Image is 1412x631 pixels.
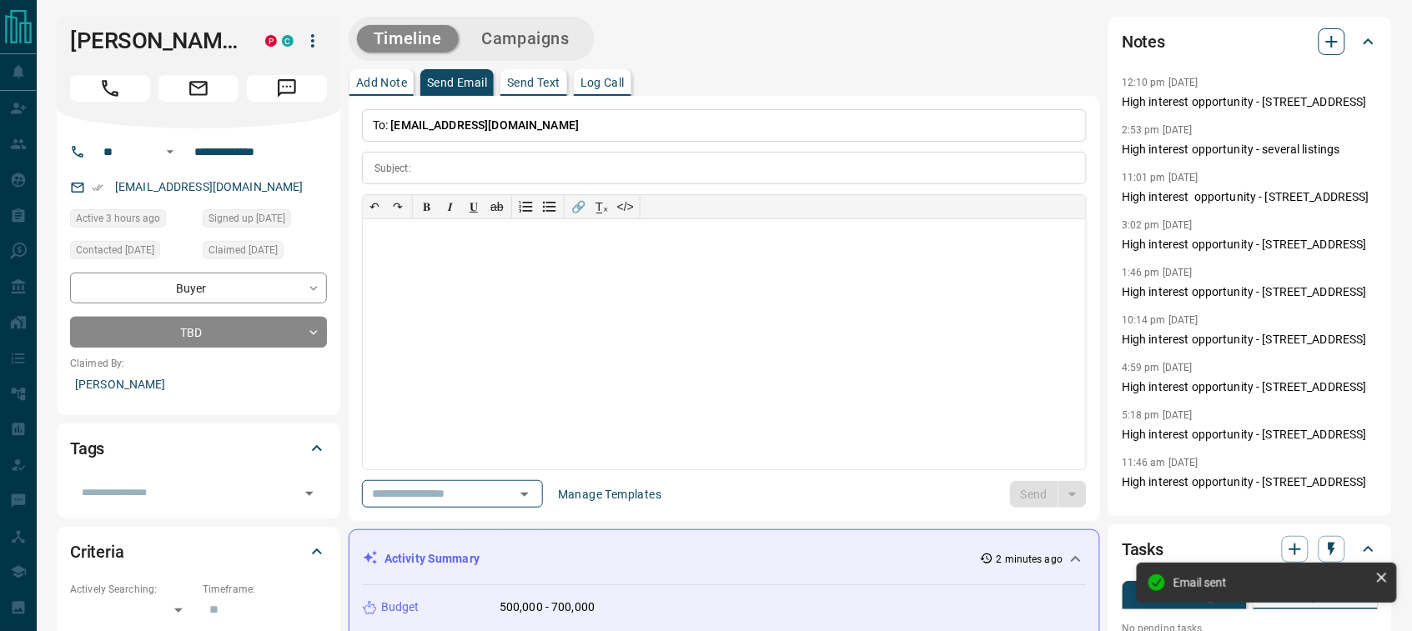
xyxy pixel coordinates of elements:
[1122,536,1163,563] h2: Tasks
[1122,331,1379,348] p: High interest opportunity - [STREET_ADDRESS]
[1122,93,1379,111] p: High interest opportunity - [STREET_ADDRESS]
[427,77,487,88] p: Send Email
[203,582,327,597] p: Timeframe:
[1122,314,1198,326] p: 10:14 pm [DATE]
[1122,378,1379,396] p: High interest opportunity - [STREET_ADDRESS]
[485,195,509,218] button: ab
[70,241,194,264] div: Fri Aug 15 2025
[115,180,304,193] a: [EMAIL_ADDRESS][DOMAIN_NAME]
[203,241,327,264] div: Wed Jan 29 2025
[70,371,327,398] p: [PERSON_NAME]
[363,543,1086,574] div: Activity Summary2 minutes ago
[70,356,327,371] p: Claimed By:
[76,242,154,258] span: Contacted [DATE]
[470,200,478,213] span: 𝐔
[507,77,560,88] p: Send Text
[76,210,160,227] span: Active 3 hours ago
[374,161,411,176] p: Subject:
[1122,219,1193,231] p: 3:02 pm [DATE]
[1122,457,1198,468] p: 11:46 am [DATE]
[209,210,285,227] span: Signed up [DATE]
[92,182,103,193] svg: Email Verified
[70,435,104,462] h2: Tags
[1122,529,1379,569] div: Tasks
[70,532,327,572] div: Criteria
[997,552,1063,567] p: 2 minutes ago
[415,195,439,218] button: 𝐁
[515,195,538,218] button: Numbered list
[1010,481,1088,508] div: split button
[70,538,124,565] h2: Criteria
[580,77,625,88] p: Log Call
[1122,409,1193,421] p: 5:18 pm [DATE]
[70,428,327,468] div: Tags
[381,598,420,616] p: Budget
[384,550,480,568] p: Activity Summary
[567,195,590,218] button: 🔗
[1122,283,1379,301] p: High interest opportunity - [STREET_ADDRESS]
[1122,504,1193,516] p: 8:29 pm [DATE]
[70,28,240,54] h1: [PERSON_NAME]
[1122,28,1165,55] h2: Notes
[158,75,239,102] span: Email
[439,195,462,218] button: 𝑰
[203,209,327,233] div: Wed Jan 29 2025
[1173,576,1369,589] div: Email sent
[1122,22,1379,62] div: Notes
[1122,141,1379,158] p: High interest opportunity - several listings
[386,195,410,218] button: ↷
[362,109,1087,142] p: To:
[1122,188,1379,206] p: High interest opportunity - [STREET_ADDRESS]
[160,142,180,162] button: Open
[1122,473,1379,491] p: High interest opportunity - [STREET_ADDRESS]
[1122,426,1379,443] p: High interest opportunity - [STREET_ADDRESS]
[1122,362,1193,373] p: 4:59 pm [DATE]
[363,195,386,218] button: ↶
[513,483,536,506] button: Open
[298,482,321,505] button: Open
[1122,77,1198,88] p: 12:10 pm [DATE]
[357,25,459,53] button: Timeline
[462,195,485,218] button: 𝐔
[282,35,294,47] div: condos.ca
[538,195,561,218] button: Bullet list
[465,25,586,53] button: Campaigns
[356,77,407,88] p: Add Note
[70,317,327,348] div: TBD
[70,75,150,102] span: Call
[614,195,637,218] button: </>
[70,209,194,233] div: Mon Aug 18 2025
[1122,172,1198,183] p: 11:01 pm [DATE]
[590,195,614,218] button: T̲ₓ
[70,273,327,303] div: Buyer
[1122,236,1379,253] p: High interest opportunity - [STREET_ADDRESS]
[1122,124,1193,136] p: 2:53 pm [DATE]
[265,35,277,47] div: property.ca
[1122,267,1193,278] p: 1:46 pm [DATE]
[500,598,595,616] p: 500,000 - 700,000
[391,118,580,132] span: [EMAIL_ADDRESS][DOMAIN_NAME]
[548,481,671,508] button: Manage Templates
[209,242,278,258] span: Claimed [DATE]
[247,75,327,102] span: Message
[70,582,194,597] p: Actively Searching:
[490,200,504,213] s: ab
